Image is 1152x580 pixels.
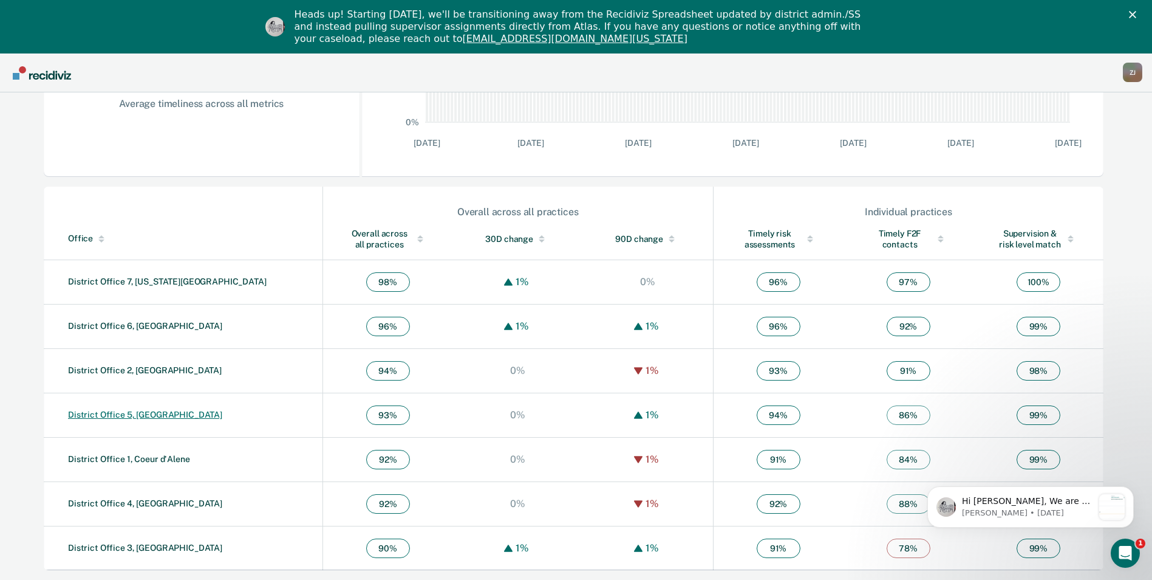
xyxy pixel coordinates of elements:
[83,98,321,109] div: Average timeliness across all metrics
[998,228,1079,250] div: Supervision & risk level match
[642,454,662,465] div: 1%
[887,272,930,292] span: 97 %
[1017,406,1060,425] span: 99 %
[642,320,662,332] div: 1%
[867,228,949,250] div: Timely F2F contacts
[642,365,662,376] div: 1%
[625,138,651,148] text: [DATE]
[1123,63,1142,82] button: Profile dropdown button
[757,539,800,558] span: 91 %
[757,317,800,336] span: 96 %
[1017,539,1060,558] span: 99 %
[322,218,452,260] th: Toggle SortBy
[507,454,528,465] div: 0%
[366,406,410,425] span: 93 %
[68,321,222,331] a: District Office 6, [GEOGRAPHIC_DATA]
[68,499,222,508] a: District Office 4, [GEOGRAPHIC_DATA]
[887,361,930,381] span: 91 %
[507,409,528,421] div: 0%
[887,450,930,469] span: 84 %
[607,233,689,244] div: 90D change
[583,218,713,260] th: Toggle SortBy
[513,320,532,332] div: 1%
[1129,11,1141,18] div: Close
[462,33,687,44] a: [EMAIL_ADDRESS][DOMAIN_NAME][US_STATE]
[757,494,800,514] span: 92 %
[713,218,843,260] th: Toggle SortBy
[366,272,410,292] span: 98 %
[517,138,544,148] text: [DATE]
[732,138,758,148] text: [DATE]
[757,272,800,292] span: 96 %
[366,317,410,336] span: 96 %
[887,494,930,514] span: 88 %
[887,317,930,336] span: 92 %
[265,17,285,36] img: Profile image for Kim
[1123,63,1142,82] div: Z J
[68,454,190,464] a: District Office 1, Coeur d'Alene
[13,66,71,80] img: Recidiviz
[1136,539,1145,548] span: 1
[642,542,662,554] div: 1%
[1017,361,1060,381] span: 98 %
[947,138,973,148] text: [DATE]
[1055,138,1081,148] text: [DATE]
[909,462,1152,547] iframe: Intercom notifications message
[507,498,528,509] div: 0%
[843,218,973,260] th: Toggle SortBy
[44,218,322,260] th: Toggle SortBy
[68,365,222,375] a: District Office 2, [GEOGRAPHIC_DATA]
[840,138,866,148] text: [DATE]
[1111,539,1140,568] iframe: Intercom live chat
[68,543,222,553] a: District Office 3, [GEOGRAPHIC_DATA]
[738,228,819,250] div: Timely risk assessments
[513,542,532,554] div: 1%
[366,450,410,469] span: 92 %
[414,138,440,148] text: [DATE]
[68,277,267,286] a: District Office 7, [US_STATE][GEOGRAPHIC_DATA]
[1017,272,1060,292] span: 100 %
[295,9,868,45] div: Heads up! Starting [DATE], we'll be transitioning away from the Recidiviz Spreadsheet updated by ...
[887,539,930,558] span: 78 %
[1017,317,1060,336] span: 99 %
[887,406,930,425] span: 86 %
[757,406,800,425] span: 94 %
[507,365,528,376] div: 0%
[513,276,532,288] div: 1%
[453,218,583,260] th: Toggle SortBy
[68,410,222,419] a: District Office 5, [GEOGRAPHIC_DATA]
[1017,450,1060,469] span: 99 %
[642,498,662,509] div: 1%
[757,450,800,469] span: 91 %
[366,494,410,514] span: 92 %
[714,206,1103,218] div: Individual practices
[347,228,429,250] div: Overall across all practices
[637,276,658,288] div: 0%
[973,218,1103,260] th: Toggle SortBy
[642,409,662,421] div: 1%
[68,233,318,244] div: Office
[757,361,800,381] span: 93 %
[324,206,712,218] div: Overall across all practices
[366,539,410,558] span: 90 %
[477,233,559,244] div: 30D change
[366,361,410,381] span: 94 %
